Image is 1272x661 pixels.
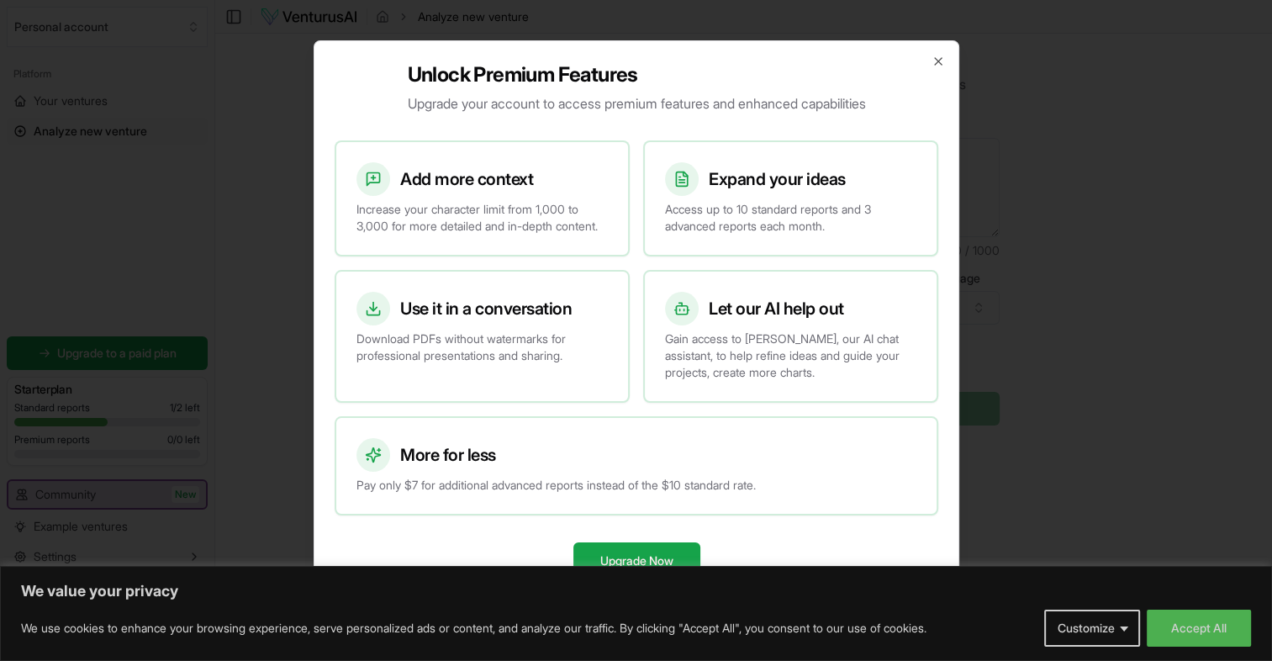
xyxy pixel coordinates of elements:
p: Increase your character limit from 1,000 to 3,000 for more detailed and in-depth content. [356,201,608,235]
h2: Unlock Premium Features [407,61,865,88]
h3: Expand your ideas [709,167,846,191]
p: Gain access to [PERSON_NAME], our AI chat assistant, to help refine ideas and guide your projects... [665,330,916,381]
p: Pay only $7 for additional advanced reports instead of the $10 standard rate. [356,477,916,494]
h3: More for less [400,443,496,467]
h3: Add more context [400,167,533,191]
p: Upgrade your account to access premium features and enhanced capabilities [407,93,865,114]
h3: Let our AI help out [709,297,844,320]
h3: Use it in a conversation [400,297,572,320]
p: Download PDFs without watermarks for professional presentations and sharing. [356,330,608,364]
button: Upgrade Now [573,542,699,579]
p: Access up to 10 standard reports and 3 advanced reports each month. [665,201,916,235]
